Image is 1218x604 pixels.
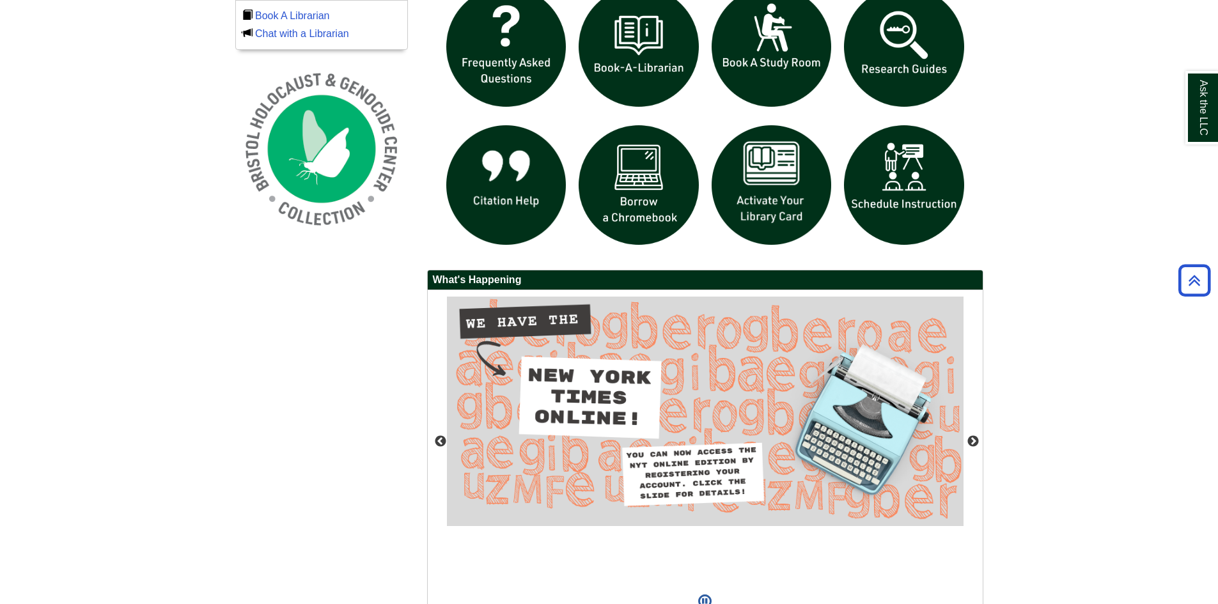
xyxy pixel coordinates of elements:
[434,435,447,448] button: Previous
[838,119,971,252] img: For faculty. Schedule Library Instruction icon links to form.
[440,119,573,252] img: citation help icon links to citation help guide page
[572,119,705,252] img: Borrow a chromebook icon links to the borrow a chromebook web page
[428,270,983,290] h2: What's Happening
[967,435,980,448] button: Next
[1174,272,1215,289] a: Back to Top
[255,10,330,21] a: Book A Librarian
[447,297,964,526] img: Access the New York Times online edition.
[235,63,408,235] img: Holocaust and Genocide Collection
[705,119,838,252] img: activate Library Card icon links to form to activate student ID into library card
[255,28,349,39] a: Chat with a Librarian
[447,297,964,587] div: This box contains rotating images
